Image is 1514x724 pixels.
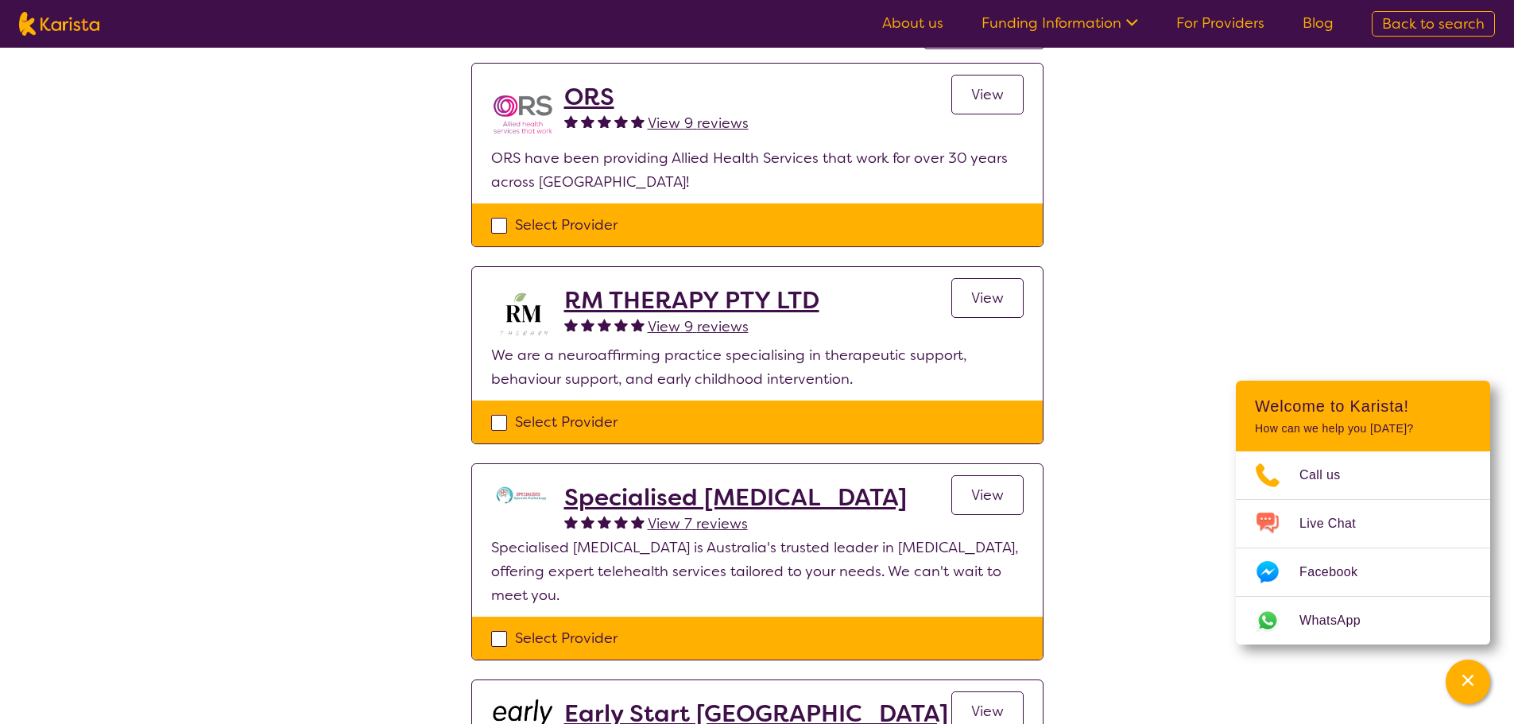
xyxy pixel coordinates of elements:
[971,85,1004,104] span: View
[491,536,1024,607] p: Specialised [MEDICAL_DATA] is Australia's trusted leader in [MEDICAL_DATA], offering expert teleh...
[598,114,611,128] img: fullstar
[631,515,645,528] img: fullstar
[564,83,749,111] a: ORS
[491,83,555,146] img: nspbnteb0roocrxnmwip.png
[982,14,1138,33] a: Funding Information
[581,515,594,528] img: fullstar
[631,114,645,128] img: fullstar
[491,286,555,343] img: jkcmowvo05k4pzdyvbtc.png
[614,515,628,528] img: fullstar
[882,14,943,33] a: About us
[491,343,1024,391] p: We are a neuroaffirming practice specialising in therapeutic support, behaviour support, and earl...
[1236,451,1490,645] ul: Choose channel
[598,318,611,331] img: fullstar
[648,315,749,339] a: View 9 reviews
[581,114,594,128] img: fullstar
[491,483,555,507] img: tc7lufxpovpqcirzzyzq.png
[648,317,749,336] span: View 9 reviews
[491,146,1024,194] p: ORS have been providing Allied Health Services that work for over 30 years across [GEOGRAPHIC_DATA]!
[1299,512,1375,536] span: Live Chat
[1236,597,1490,645] a: Web link opens in a new tab.
[648,111,749,135] a: View 9 reviews
[1446,660,1490,704] button: Channel Menu
[631,318,645,331] img: fullstar
[614,318,628,331] img: fullstar
[971,702,1004,721] span: View
[951,278,1024,318] a: View
[648,114,749,133] span: View 9 reviews
[1382,14,1485,33] span: Back to search
[971,486,1004,505] span: View
[564,318,578,331] img: fullstar
[1303,14,1334,33] a: Blog
[598,515,611,528] img: fullstar
[564,515,578,528] img: fullstar
[1372,11,1495,37] a: Back to search
[648,514,748,533] span: View 7 reviews
[1255,422,1471,436] p: How can we help you [DATE]?
[564,286,819,315] a: RM THERAPY PTY LTD
[951,75,1024,114] a: View
[581,318,594,331] img: fullstar
[1299,609,1380,633] span: WhatsApp
[1299,560,1377,584] span: Facebook
[1176,14,1264,33] a: For Providers
[614,114,628,128] img: fullstar
[564,483,907,512] a: Specialised [MEDICAL_DATA]
[971,288,1004,308] span: View
[1236,381,1490,645] div: Channel Menu
[19,12,99,36] img: Karista logo
[951,475,1024,515] a: View
[564,114,578,128] img: fullstar
[648,512,748,536] a: View 7 reviews
[1299,463,1360,487] span: Call us
[1255,397,1471,416] h2: Welcome to Karista!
